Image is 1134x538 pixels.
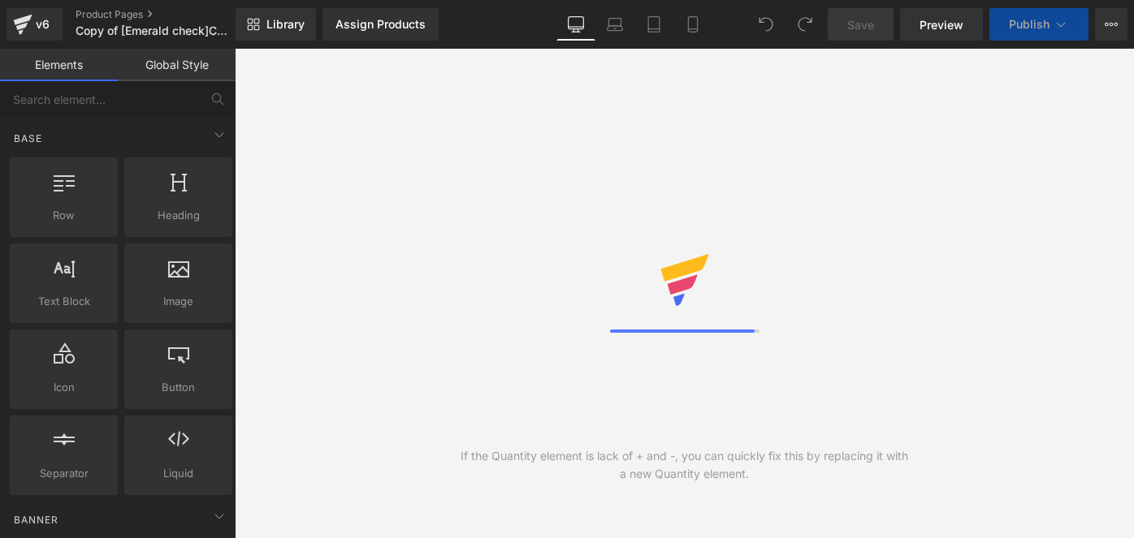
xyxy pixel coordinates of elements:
[12,512,60,527] span: Banner
[15,465,113,482] span: Separator
[750,8,782,41] button: Undo
[789,8,821,41] button: Redo
[32,14,53,35] div: v6
[1009,18,1050,31] span: Publish
[460,447,910,483] div: If the Quantity element is lack of + and -, you can quickly fix this by replacing it with a new Q...
[595,8,634,41] a: Laptop
[12,131,44,146] span: Base
[673,8,712,41] a: Mobile
[15,207,113,224] span: Row
[900,8,983,41] a: Preview
[118,49,236,81] a: Global Style
[236,8,316,41] a: New Library
[129,293,227,310] span: Image
[15,379,113,396] span: Icon
[1095,8,1128,41] button: More
[556,8,595,41] a: Desktop
[76,24,232,37] span: Copy of [Emerald check]Copy of [DATE] | Skincondition | Scarcity
[76,8,262,21] a: Product Pages
[129,207,227,224] span: Heading
[847,16,874,33] span: Save
[335,18,426,31] div: Assign Products
[15,293,113,310] span: Text Block
[989,8,1089,41] button: Publish
[920,16,963,33] span: Preview
[634,8,673,41] a: Tablet
[6,8,63,41] a: v6
[129,379,227,396] span: Button
[129,465,227,482] span: Liquid
[266,17,305,32] span: Library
